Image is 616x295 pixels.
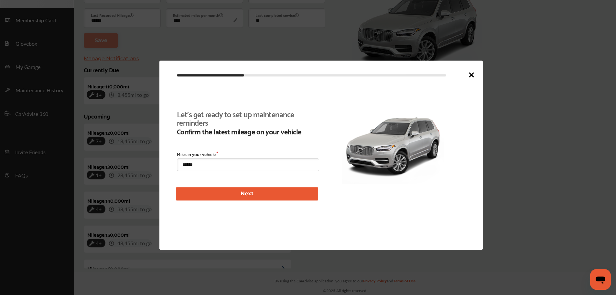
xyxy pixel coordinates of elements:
[177,110,315,127] b: Let's get ready to set up maintenance reminders
[176,187,318,200] button: Next
[342,108,444,184] img: 12369_st0640_046.jpg
[590,269,611,290] iframe: Button to launch messaging window
[177,152,319,157] label: Miles in your vehicle
[177,127,315,136] b: Confirm the latest mileage on your vehicle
